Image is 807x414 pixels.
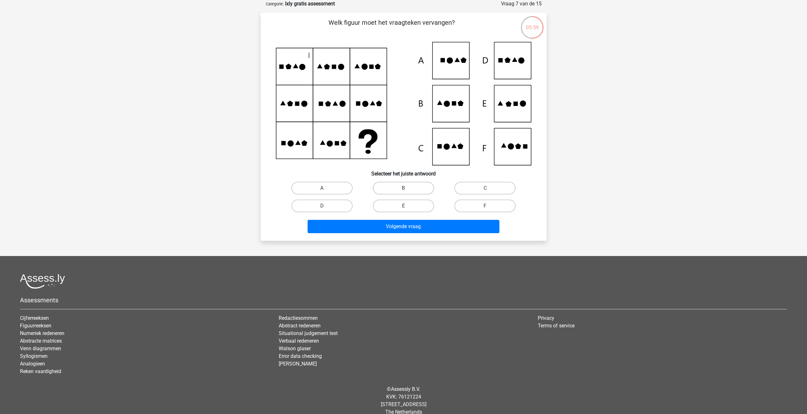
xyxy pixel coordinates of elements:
[20,361,45,367] a: Analogieen
[20,296,787,304] h5: Assessments
[373,182,434,194] label: B
[538,315,554,321] a: Privacy
[391,386,420,392] a: Assessly B.V.
[454,200,516,212] label: F
[538,323,575,329] a: Terms of service
[20,345,61,352] a: Venn diagrammen
[20,353,48,359] a: Syllogismen
[291,182,353,194] label: A
[279,345,311,352] a: Watson glaser
[20,323,51,329] a: Figuurreeksen
[291,200,353,212] label: D
[20,338,62,344] a: Abstracte matrices
[279,361,317,367] a: [PERSON_NAME]
[20,330,64,336] a: Numeriek redeneren
[279,338,319,344] a: Verbaal redeneren
[308,220,499,233] button: Volgende vraag
[279,330,338,336] a: Situational judgement test
[373,200,434,212] label: E
[454,182,516,194] label: C
[285,1,335,7] strong: Ixly gratis assessment
[20,315,49,321] a: Cijferreeksen
[271,166,537,177] h6: Selecteer het juiste antwoord
[271,18,513,37] p: Welk figuur moet het vraagteken vervangen?
[279,323,321,329] a: Abstract redeneren
[279,353,322,359] a: Error data checking
[20,274,65,289] img: Assessly logo
[520,16,544,31] div: 05:59
[266,2,284,6] small: Categorie:
[279,315,318,321] a: Redactiesommen
[20,368,61,374] a: Reken vaardigheid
